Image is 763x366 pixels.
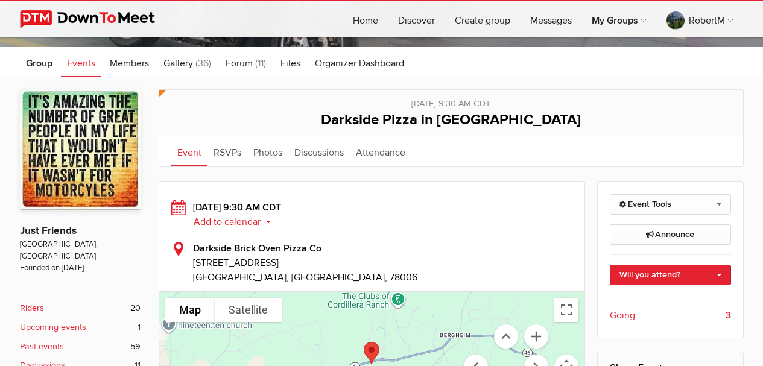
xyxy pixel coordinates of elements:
[521,1,581,37] a: Messages
[610,308,635,323] span: Going
[163,57,193,69] span: Gallery
[20,262,141,274] span: Founded on [DATE]
[130,340,141,353] span: 59
[20,224,77,237] a: Just Friends
[255,57,266,69] span: (11)
[610,265,731,285] a: Will you attend?
[20,301,44,315] b: Riders
[193,256,573,270] span: [STREET_ADDRESS]
[20,321,141,334] a: Upcoming events 1
[171,200,573,229] div: [DATE] 9:30 AM CDT
[207,136,247,166] a: RSVPs
[343,1,388,37] a: Home
[215,298,282,322] button: Show satellite imagery
[280,57,300,69] span: Files
[524,324,548,349] button: Zoom in
[582,1,656,37] a: My Groups
[657,1,743,37] a: RobertM
[104,47,155,77] a: Members
[61,47,101,77] a: Events
[350,136,411,166] a: Attendance
[171,136,207,166] a: Event
[20,10,174,28] img: DownToMeet
[110,57,149,69] span: Members
[315,57,404,69] span: Organizer Dashboard
[321,111,581,128] span: Darkside Pizza in [GEOGRAPHIC_DATA]
[195,57,211,69] span: (36)
[193,271,417,283] span: [GEOGRAPHIC_DATA], [GEOGRAPHIC_DATA], 78006
[20,301,141,315] a: Riders 20
[193,216,280,227] button: Add to calendar
[288,136,350,166] a: Discussions
[274,47,306,77] a: Files
[220,47,272,77] a: Forum (11)
[388,1,445,37] a: Discover
[309,47,410,77] a: Organizer Dashboard
[646,229,694,239] span: Announce
[610,194,731,215] a: Event Tools
[20,239,141,262] span: [GEOGRAPHIC_DATA], [GEOGRAPHIC_DATA]
[67,57,95,69] span: Events
[193,242,321,254] b: Darkside Brick Oven Pizza Co
[494,324,518,349] button: Move up
[20,321,86,334] b: Upcoming events
[554,298,578,322] button: Toggle fullscreen view
[165,298,215,322] button: Show street map
[20,89,141,210] img: Just Friends
[20,47,59,77] a: Group
[20,340,141,353] a: Past events 59
[610,224,731,245] a: Announce
[247,136,288,166] a: Photos
[226,57,253,69] span: Forum
[130,301,141,315] span: 20
[138,321,141,334] span: 1
[20,340,64,353] b: Past events
[445,1,520,37] a: Create group
[171,90,731,110] div: [DATE] 9:30 AM CDT
[726,308,731,323] b: 3
[157,47,217,77] a: Gallery (36)
[26,57,52,69] span: Group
